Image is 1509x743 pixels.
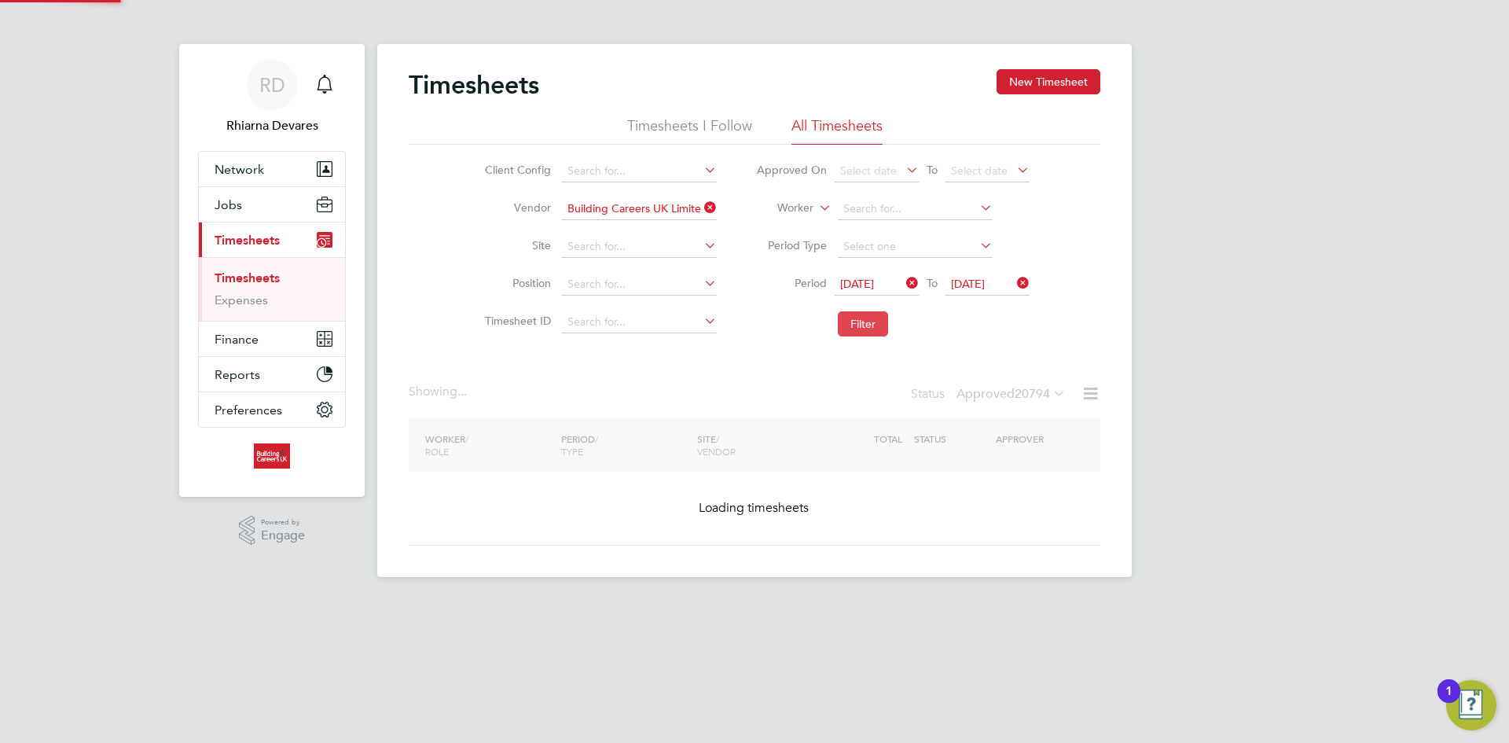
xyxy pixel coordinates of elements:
[562,274,717,296] input: Search for...
[480,276,551,290] label: Position
[562,311,717,333] input: Search for...
[480,314,551,328] label: Timesheet ID
[199,187,345,222] button: Jobs
[215,197,242,212] span: Jobs
[627,116,752,145] li: Timesheets I Follow
[756,276,827,290] label: Period
[838,198,993,220] input: Search for...
[562,236,717,258] input: Search for...
[239,516,306,546] a: Powered byEngage
[922,160,942,180] span: To
[951,277,985,291] span: [DATE]
[840,277,874,291] span: [DATE]
[259,75,285,95] span: RD
[215,162,264,177] span: Network
[179,44,365,497] nav: Main navigation
[1015,386,1050,402] span: 20794
[1445,691,1452,712] div: 1
[562,160,717,182] input: Search for...
[409,384,470,400] div: Showing
[840,164,897,178] span: Select date
[480,200,551,215] label: Vendor
[199,152,345,186] button: Network
[199,357,345,392] button: Reports
[254,443,289,469] img: buildingcareersuk-logo-retina.png
[409,69,539,101] h2: Timesheets
[956,386,1066,402] label: Approved
[756,163,827,177] label: Approved On
[199,223,345,257] button: Timesheets
[261,529,305,543] span: Engage
[922,273,942,293] span: To
[756,238,827,252] label: Period Type
[261,516,305,529] span: Powered by
[198,60,346,135] a: RDRhiarna Devares
[1446,680,1496,730] button: Open Resource Center, 1 new notification
[838,311,888,337] button: Filter
[838,236,993,258] input: Select one
[215,292,268,307] a: Expenses
[562,198,717,220] input: Search for...
[480,238,551,252] label: Site
[199,257,345,321] div: Timesheets
[457,384,467,399] span: ...
[791,116,883,145] li: All Timesheets
[199,322,345,356] button: Finance
[215,367,260,382] span: Reports
[215,403,282,417] span: Preferences
[198,116,346,135] span: Rhiarna Devares
[215,332,259,347] span: Finance
[199,392,345,427] button: Preferences
[215,233,280,248] span: Timesheets
[911,384,1069,406] div: Status
[198,443,346,469] a: Go to home page
[997,69,1100,94] button: New Timesheet
[215,270,280,285] a: Timesheets
[951,164,1008,178] span: Select date
[743,200,813,216] label: Worker
[480,163,551,177] label: Client Config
